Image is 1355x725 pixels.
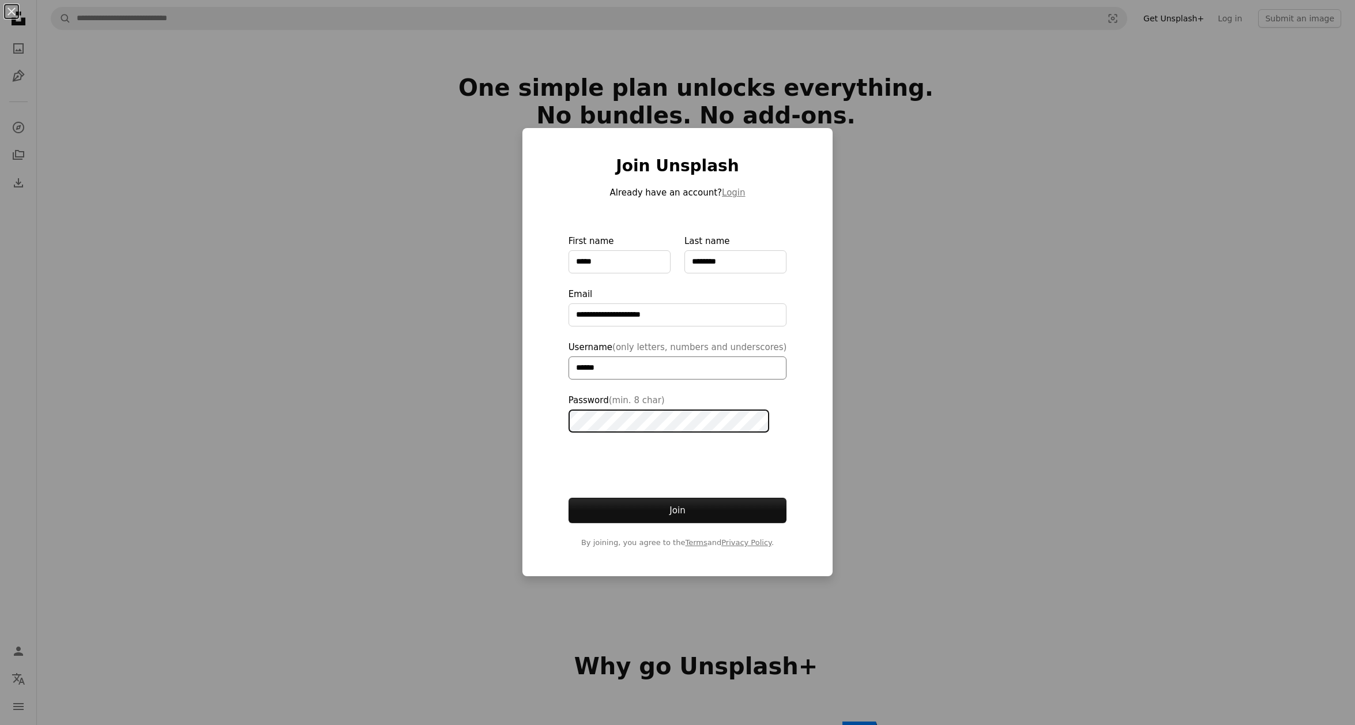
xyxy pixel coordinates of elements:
label: Last name [684,234,786,273]
input: Password(min. 8 char) [569,410,769,433]
p: Already have an account? [569,186,787,200]
label: Password [569,393,787,433]
span: (only letters, numbers and underscores) [612,342,786,352]
a: Terms [685,538,707,547]
input: First name [569,250,671,273]
label: First name [569,234,671,273]
input: Last name [684,250,786,273]
button: Login [722,186,745,200]
input: Username(only letters, numbers and underscores) [569,356,787,380]
label: Email [569,287,787,326]
a: Privacy Policy [721,538,771,547]
h1: Join Unsplash [569,156,787,176]
input: Email [569,303,787,326]
span: (min. 8 char) [609,395,665,405]
span: By joining, you agree to the and . [569,537,787,549]
label: Username [569,340,787,380]
button: Join [569,498,787,523]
